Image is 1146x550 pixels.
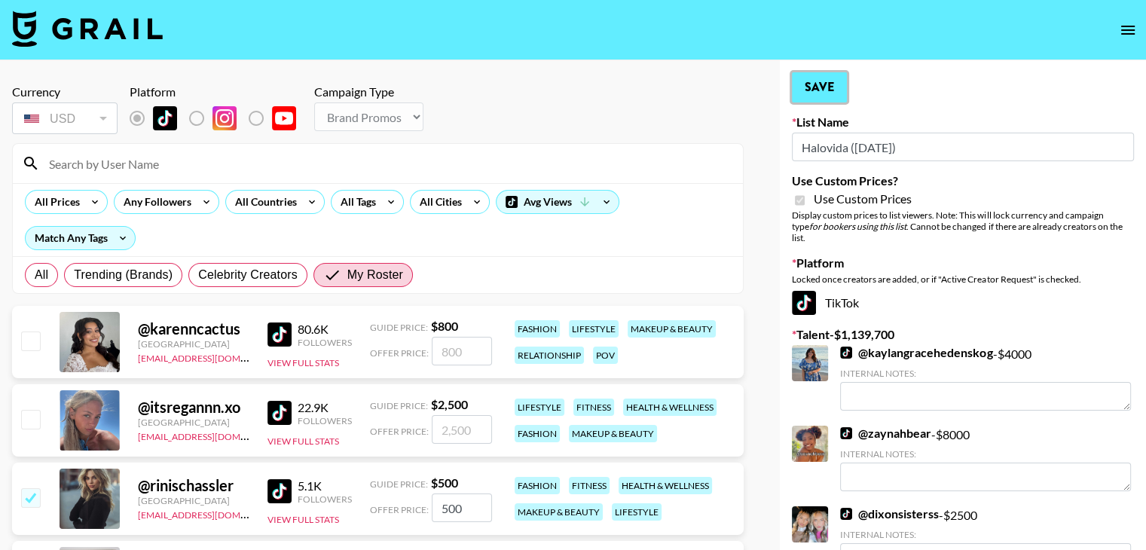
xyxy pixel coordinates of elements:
[840,426,1131,491] div: - $ 8000
[432,493,492,522] input: 500
[792,115,1134,130] label: List Name
[115,191,194,213] div: Any Followers
[792,327,1134,342] label: Talent - $ 1,139,700
[432,337,492,365] input: 800
[370,322,428,333] span: Guide Price:
[431,397,468,411] strong: $ 2,500
[370,504,429,515] span: Offer Price:
[569,320,619,338] div: lifestyle
[138,338,249,350] div: [GEOGRAPHIC_DATA]
[298,337,352,348] div: Followers
[569,425,657,442] div: makeup & beauty
[1113,15,1143,45] button: open drawer
[573,399,614,416] div: fitness
[840,345,992,360] a: @kaylangracehedenskog
[370,478,428,490] span: Guide Price:
[138,350,289,364] a: [EMAIL_ADDRESS][DOMAIN_NAME]
[298,400,352,415] div: 22.9K
[515,347,584,364] div: relationship
[840,347,852,359] img: TikTok
[267,514,339,525] button: View Full Stats
[332,191,379,213] div: All Tags
[792,72,847,102] button: Save
[12,99,118,137] div: Currency is locked to USD
[370,347,429,359] span: Offer Price:
[840,506,939,521] a: @dixonsisterss
[130,102,308,134] div: List locked to TikTok.
[792,173,1134,188] label: Use Custom Prices?
[138,506,289,521] a: [EMAIL_ADDRESS][DOMAIN_NAME]
[809,221,906,232] em: for bookers using this list
[792,273,1134,285] div: Locked once creators are added, or if "Active Creator Request" is checked.
[840,426,931,441] a: @zaynahbear
[569,477,610,494] div: fitness
[272,106,296,130] img: YouTube
[267,479,292,503] img: TikTok
[792,209,1134,243] div: Display custom prices to list viewers. Note: This will lock currency and campaign type . Cannot b...
[370,426,429,437] span: Offer Price:
[138,417,249,428] div: [GEOGRAPHIC_DATA]
[212,106,237,130] img: Instagram
[74,266,173,284] span: Trending (Brands)
[515,477,560,494] div: fashion
[267,322,292,347] img: TikTok
[370,400,428,411] span: Guide Price:
[138,476,249,495] div: @ rinischassler
[623,399,717,416] div: health & wellness
[226,191,300,213] div: All Countries
[792,255,1134,270] label: Platform
[267,357,339,368] button: View Full Stats
[12,11,163,47] img: Grail Talent
[628,320,716,338] div: makeup & beauty
[267,401,292,425] img: TikTok
[432,415,492,444] input: 2,500
[431,319,458,333] strong: $ 800
[138,319,249,338] div: @ karenncactus
[840,448,1131,460] div: Internal Notes:
[411,191,465,213] div: All Cities
[153,106,177,130] img: TikTok
[130,84,308,99] div: Platform
[612,503,662,521] div: lifestyle
[431,475,458,490] strong: $ 500
[198,266,298,284] span: Celebrity Creators
[792,291,1134,315] div: TikTok
[840,529,1131,540] div: Internal Notes:
[26,191,83,213] div: All Prices
[138,428,289,442] a: [EMAIL_ADDRESS][DOMAIN_NAME]
[267,435,339,447] button: View Full Stats
[40,151,734,176] input: Search by User Name
[840,427,852,439] img: TikTok
[314,84,423,99] div: Campaign Type
[619,477,712,494] div: health & wellness
[347,266,403,284] span: My Roster
[792,291,816,315] img: TikTok
[26,227,135,249] div: Match Any Tags
[497,191,619,213] div: Avg Views
[814,191,912,206] span: Use Custom Prices
[515,425,560,442] div: fashion
[840,345,1131,411] div: - $ 4000
[515,399,564,416] div: lifestyle
[298,415,352,426] div: Followers
[515,320,560,338] div: fashion
[593,347,618,364] div: pov
[15,105,115,132] div: USD
[12,84,118,99] div: Currency
[298,478,352,493] div: 5.1K
[35,266,48,284] span: All
[840,368,1131,379] div: Internal Notes:
[138,398,249,417] div: @ itsregannn.xo
[298,493,352,505] div: Followers
[298,322,352,337] div: 80.6K
[840,508,852,520] img: TikTok
[515,503,603,521] div: makeup & beauty
[138,495,249,506] div: [GEOGRAPHIC_DATA]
